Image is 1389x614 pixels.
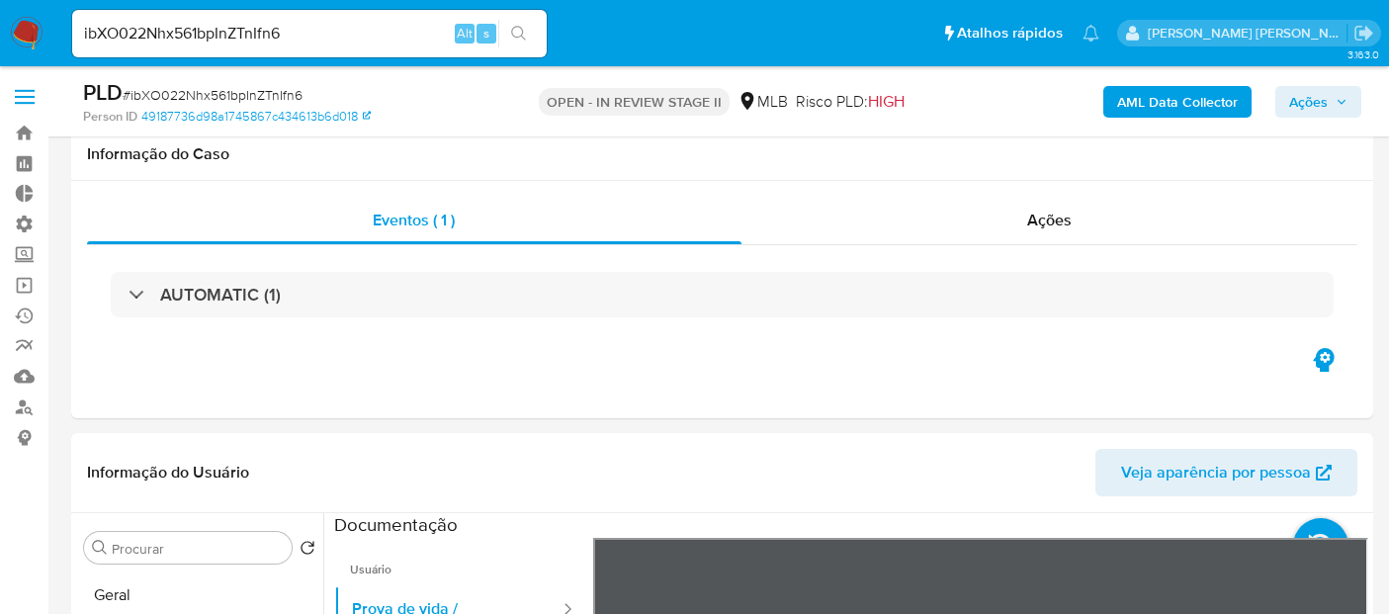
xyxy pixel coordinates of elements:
h1: Informação do Usuário [87,463,249,482]
span: Atalhos rápidos [957,23,1063,44]
span: Ações [1027,209,1072,231]
a: 49187736d98a1745867c434613b6d018 [141,108,371,126]
span: Risco PLD: [796,91,905,113]
button: AML Data Collector [1103,86,1252,118]
h3: AUTOMATIC (1) [160,284,281,306]
button: Retornar ao pedido padrão [300,540,315,562]
div: AUTOMATIC (1) [111,272,1334,317]
button: Ações [1275,86,1361,118]
a: Sair [1353,23,1374,44]
span: HIGH [868,90,905,113]
b: Person ID [83,108,137,126]
p: OPEN - IN REVIEW STAGE II [539,88,730,116]
b: AML Data Collector [1117,86,1238,118]
span: Veja aparência por pessoa [1121,449,1311,496]
button: Procurar [92,540,108,556]
input: Pesquise usuários ou casos... [72,21,547,46]
button: Veja aparência por pessoa [1095,449,1357,496]
button: search-icon [498,20,539,47]
span: # ibXO022Nhx561bpInZTnIfn6 [123,85,303,105]
div: MLB [738,91,788,113]
b: PLD [83,76,123,108]
span: Eventos ( 1 ) [373,209,455,231]
h1: Informação do Caso [87,144,1357,164]
span: s [483,24,489,43]
span: Alt [457,24,473,43]
input: Procurar [112,540,284,558]
p: luciana.joia@mercadopago.com.br [1148,24,1347,43]
span: Ações [1289,86,1328,118]
a: Notificações [1083,25,1099,42]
